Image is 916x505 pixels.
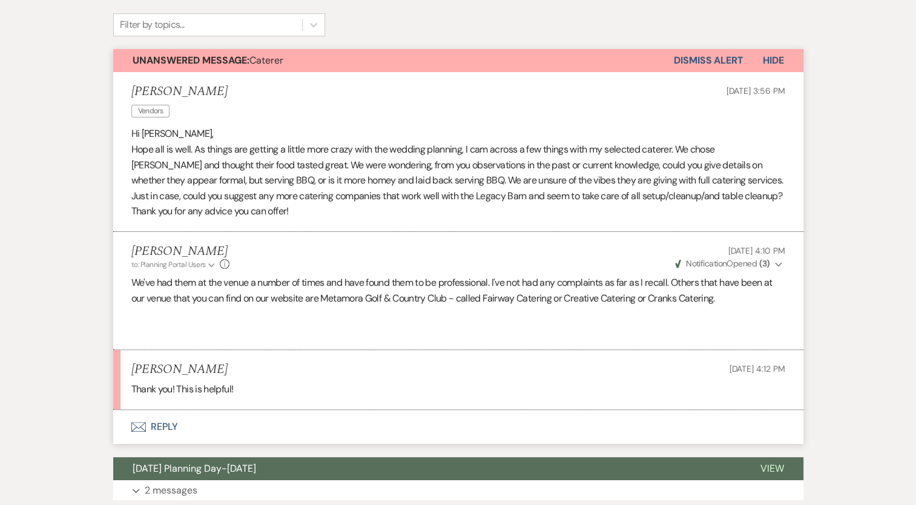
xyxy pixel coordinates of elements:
button: [DATE] Planning Day-[DATE] [113,457,741,480]
span: Caterer [133,54,283,67]
span: Opened [675,258,770,269]
span: View [760,462,784,475]
p: 2 messages [145,483,197,498]
button: to: Planning Portal Users [131,259,217,270]
button: Dismiss Alert [674,49,743,72]
button: 2 messages [113,480,803,501]
p: Hope all is well. As things are getting a little more crazy with the wedding planning, I cam acro... [131,142,785,219]
p: Hi [PERSON_NAME], [131,126,785,142]
h5: [PERSON_NAME] [131,244,230,259]
strong: ( 3 ) [759,258,769,269]
span: [DATE] Planning Day-[DATE] [133,462,256,475]
div: Filter by topics... [120,18,185,32]
span: Hide [763,54,784,67]
span: Vendors [131,105,170,117]
span: Notification [686,258,727,269]
span: [DATE] 3:56 PM [726,85,785,96]
span: [DATE] 4:10 PM [728,245,785,256]
h5: [PERSON_NAME] [131,362,228,377]
strong: Unanswered Message: [133,54,249,67]
p: We've had them at the venue a number of times and have found them to be professional. I've not ha... [131,275,785,306]
button: Hide [743,49,803,72]
button: Unanswered Message:Caterer [113,49,674,72]
button: View [741,457,803,480]
p: Thank you! This is helpful! [131,381,785,397]
button: NotificationOpened (3) [673,257,785,270]
span: [DATE] 4:12 PM [729,363,785,374]
h5: [PERSON_NAME] [131,84,228,99]
span: to: Planning Portal Users [131,260,206,269]
button: Reply [113,410,803,444]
